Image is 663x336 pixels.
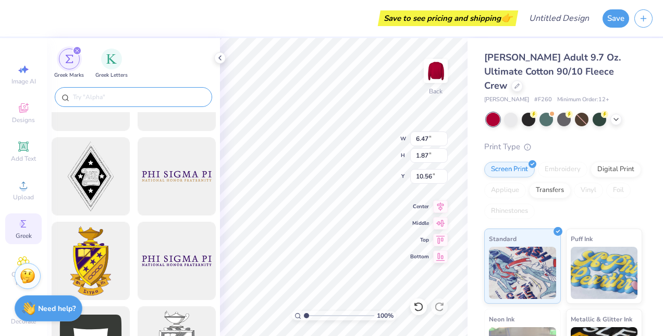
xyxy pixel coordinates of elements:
div: Embroidery [538,162,587,177]
img: Greek Marks Image [65,55,73,63]
div: Vinyl [574,183,603,198]
span: # F260 [534,95,552,104]
img: Puff Ink [571,247,638,299]
div: Foil [606,183,631,198]
div: Transfers [529,183,571,198]
span: Greek [16,232,32,240]
img: Standard [489,247,556,299]
input: Untitled Design [521,8,597,29]
span: Clipart & logos [5,270,42,287]
span: Decorate [11,317,36,326]
span: Image AI [11,77,36,86]
input: Try "Alpha" [72,92,205,102]
span: Minimum Order: 12 + [557,95,609,104]
button: filter button [95,49,128,79]
div: Back [429,87,443,96]
div: filter for Greek Marks [54,49,84,79]
span: Puff Ink [571,233,593,244]
span: Greek Letters [95,71,128,79]
span: Top [410,236,429,244]
span: Greek Marks [54,71,84,79]
div: Print Type [484,141,642,153]
span: Middle [410,220,429,227]
strong: Need help? [38,304,76,314]
span: Add Text [11,154,36,163]
div: Rhinestones [484,203,535,219]
span: Center [410,203,429,210]
div: filter for Greek Letters [95,49,128,79]
div: Save to see pricing and shipping [380,10,515,26]
img: Greek Letters Image [106,54,117,64]
span: Bottom [410,253,429,260]
span: [PERSON_NAME] Adult 9.7 Oz. Ultimate Cotton 90/10 Fleece Crew [484,51,621,92]
span: Standard [489,233,517,244]
span: 👉 [501,11,512,24]
span: Upload [13,193,34,201]
div: Screen Print [484,162,535,177]
button: Save [603,9,629,28]
span: [PERSON_NAME] [484,95,529,104]
span: 100 % [377,311,394,320]
button: filter button [54,49,84,79]
div: Digital Print [591,162,641,177]
div: Applique [484,183,526,198]
img: Back [425,61,446,81]
span: Neon Ink [489,314,514,325]
span: Designs [12,116,35,124]
span: Metallic & Glitter Ink [571,314,632,325]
